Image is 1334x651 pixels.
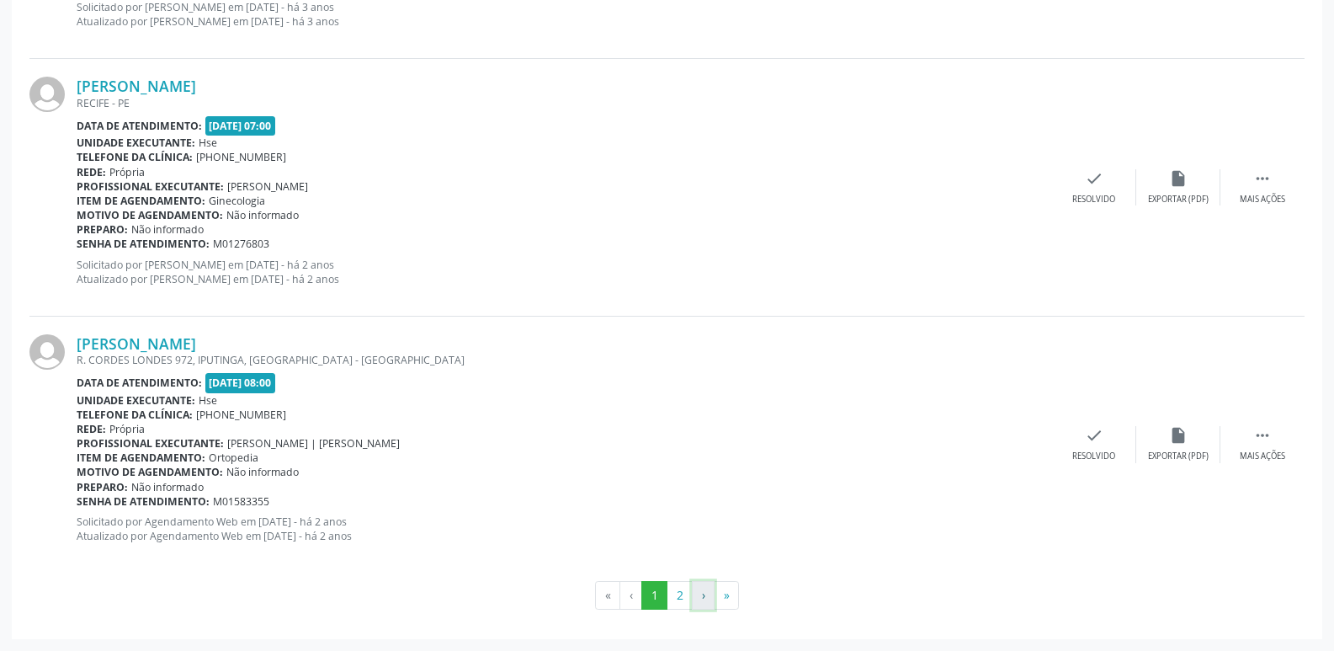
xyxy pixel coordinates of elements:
[77,436,224,451] b: Profissional executante:
[29,581,1305,610] ul: Pagination
[77,222,128,237] b: Preparo:
[77,119,202,133] b: Data de atendimento:
[213,494,269,509] span: M01583355
[77,334,196,353] a: [PERSON_NAME]
[77,393,195,408] b: Unidade executante:
[1148,194,1209,205] div: Exportar (PDF)
[196,408,286,422] span: [PHONE_NUMBER]
[77,451,205,465] b: Item de agendamento:
[641,581,667,610] button: Go to page 1
[227,179,308,194] span: [PERSON_NAME]
[1253,426,1272,445] i: 
[226,465,299,479] span: Não informado
[205,373,276,392] span: [DATE] 08:00
[1240,451,1285,462] div: Mais ações
[1148,451,1209,462] div: Exportar (PDF)
[29,334,65,370] img: img
[1085,169,1103,188] i: check
[77,422,106,436] b: Rede:
[77,408,193,422] b: Telefone da clínica:
[227,436,400,451] span: [PERSON_NAME] | [PERSON_NAME]
[77,165,106,179] b: Rede:
[77,494,210,509] b: Senha de atendimento:
[714,581,739,610] button: Go to last page
[196,150,286,164] span: [PHONE_NUMBER]
[77,480,128,494] b: Preparo:
[199,393,217,408] span: Hse
[1169,169,1188,188] i: insert_drive_file
[77,77,196,95] a: [PERSON_NAME]
[77,258,1052,286] p: Solicitado por [PERSON_NAME] em [DATE] - há 2 anos Atualizado por [PERSON_NAME] em [DATE] - há 2 ...
[226,208,299,222] span: Não informado
[1072,451,1115,462] div: Resolvido
[213,237,269,251] span: M01276803
[209,194,265,208] span: Ginecologia
[77,194,205,208] b: Item de agendamento:
[199,136,217,150] span: Hse
[109,422,145,436] span: Própria
[1085,426,1103,445] i: check
[77,353,1052,367] div: R. CORDES LONDES 972, IPUTINGA, [GEOGRAPHIC_DATA] - [GEOGRAPHIC_DATA]
[1072,194,1115,205] div: Resolvido
[131,222,204,237] span: Não informado
[205,116,276,136] span: [DATE] 07:00
[1169,426,1188,445] i: insert_drive_file
[692,581,715,610] button: Go to next page
[1253,169,1272,188] i: 
[77,376,202,390] b: Data de atendimento:
[77,465,223,479] b: Motivo de agendamento:
[131,480,204,494] span: Não informado
[29,77,65,112] img: img
[109,165,145,179] span: Própria
[77,136,195,150] b: Unidade executante:
[77,237,210,251] b: Senha de atendimento:
[209,451,258,465] span: Ortopedia
[77,515,1052,543] p: Solicitado por Agendamento Web em [DATE] - há 2 anos Atualizado por Agendamento Web em [DATE] - h...
[77,208,223,222] b: Motivo de agendamento:
[77,96,1052,110] div: RECIFE - PE
[1240,194,1285,205] div: Mais ações
[77,150,193,164] b: Telefone da clínica:
[77,179,224,194] b: Profissional executante:
[667,581,693,610] button: Go to page 2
